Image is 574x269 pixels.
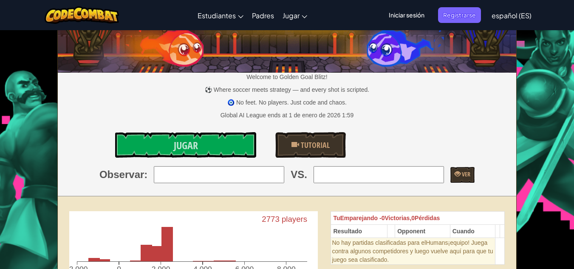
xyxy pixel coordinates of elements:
a: Jugar [278,4,311,27]
text: 2773 players [262,215,308,224]
th: Cuando [450,225,495,238]
span: ¡equipo! Juega contra algunos competidores y luego vuelve aquí para que tu juego sea clasificado. [332,239,493,263]
span: Tutorial [299,140,330,150]
th: Opponent [395,225,450,238]
span: Ver [461,170,470,178]
span: Observar [99,167,144,182]
span: : [144,167,147,182]
p: Welcome to Golden Goal Blitz! [58,73,516,81]
span: español (ES) [492,11,532,20]
span: No hay partidas clasificadas para el [332,239,426,246]
span: Tu [333,215,340,221]
span: Emparejando - [340,215,381,221]
p: 🧿 No feet. No players. Just code and chaos. [58,98,516,107]
span: Victorias, [385,215,412,221]
a: Padres [248,4,278,27]
img: CodeCombat logo [45,6,119,24]
a: español (ES) [487,4,536,27]
p: ⚽ Where soccer meets strategy — and every shot is scripted. [58,85,516,94]
div: Global AI League ends at 1 de enero de 2026 1:59 [221,111,354,119]
span: Estudiantes [198,11,236,20]
span: Jugar [283,11,300,20]
button: Registrarse [438,7,481,23]
th: Resultado [331,225,387,238]
button: Iniciar sesión [384,7,430,23]
td: Humans [331,238,495,265]
th: 0 0 [331,212,504,225]
a: Tutorial [275,132,346,158]
span: VS. [291,167,307,182]
span: Jugar [174,139,198,152]
span: Pérdidas [415,215,440,221]
a: Estudiantes [193,4,248,27]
